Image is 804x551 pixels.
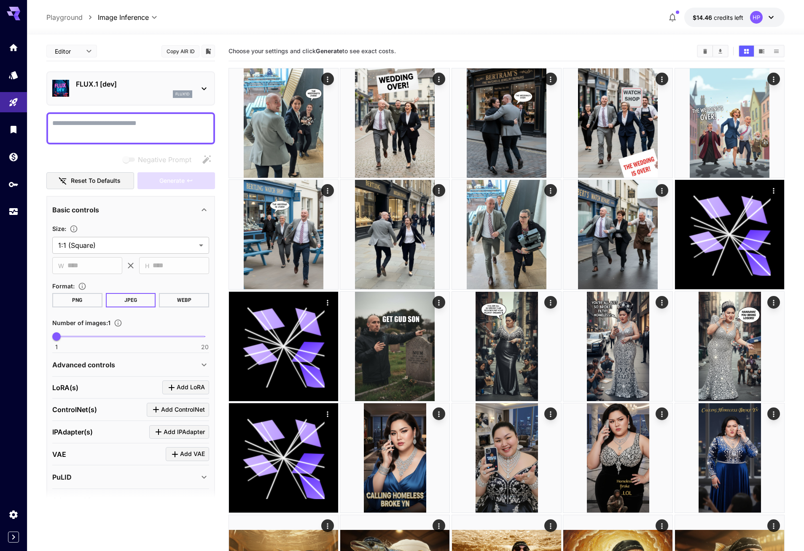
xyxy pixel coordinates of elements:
[46,12,98,22] nav: breadcrumb
[767,519,780,532] div: Actions
[145,261,149,271] span: H
[544,184,557,197] div: Actions
[175,91,190,97] p: flux1d
[340,180,449,289] img: 2Q==
[76,79,192,89] p: FLUX.1 [dev]
[697,45,729,57] div: Clear AllDownload All
[656,519,669,532] div: Actions
[46,172,134,190] button: Reset to defaults
[8,42,19,53] div: Home
[684,8,785,27] button: $14.45774HP
[321,519,334,532] div: Actions
[52,467,209,487] div: PuLID
[452,403,561,513] img: 9k=
[693,14,714,21] span: $14.46
[433,407,446,420] div: Actions
[713,46,728,57] button: Download All
[58,261,64,271] span: W
[563,403,672,513] img: 9k=
[52,319,110,326] span: Number of images : 1
[321,184,334,197] div: Actions
[66,225,81,233] button: Adjust the dimensions of the generated image by specifying its width and height in pixels, or sel...
[433,73,446,85] div: Actions
[675,68,784,178] img: 2Q==
[8,532,19,543] button: Expand sidebar
[739,46,754,57] button: Show media in grid view
[52,360,115,370] p: Advanced controls
[52,76,209,101] div: FLUX.1 [dev]flux1d
[58,240,196,250] span: 1:1 (Square)
[754,46,769,57] button: Show media in video view
[340,68,449,178] img: 2Q==
[8,97,19,108] div: Playground
[656,296,669,309] div: Actions
[106,293,156,307] button: JPEG
[229,47,396,54] span: Choose your settings and click to see exact costs.
[55,343,58,351] span: 1
[162,380,209,394] button: Click to add LoRA
[8,179,19,190] div: API Keys
[177,382,205,393] span: Add LoRA
[147,403,209,417] button: Click to add ControlNet
[229,180,338,289] img: 9k=
[52,293,102,307] button: PNG
[52,225,66,232] span: Size :
[98,12,149,22] span: Image Inference
[433,184,446,197] div: Actions
[340,292,449,401] img: 2Q==
[52,282,75,290] span: Format :
[693,13,743,22] div: $14.45774
[452,68,561,178] img: 2Q==
[229,68,338,178] img: Z
[452,180,561,289] img: 2Q==
[767,407,780,420] div: Actions
[180,449,205,459] span: Add VAE
[55,47,81,56] span: Editor
[656,73,669,85] div: Actions
[544,73,557,85] div: Actions
[161,45,199,57] button: Copy AIR ID
[8,124,19,135] div: Library
[767,184,780,197] div: Actions
[121,154,198,165] span: Negative prompts are not compatible with the selected model.
[544,519,557,532] div: Actions
[166,447,209,461] button: Click to add VAE
[52,355,209,375] div: Advanced controls
[321,296,334,309] div: Actions
[204,46,212,56] button: Add to library
[656,184,669,197] div: Actions
[8,206,19,217] div: Usage
[110,319,126,327] button: Specify how many images to generate in a single request. Each image generation will be charged se...
[52,427,93,437] p: IPAdapter(s)
[698,46,713,57] button: Clear All
[750,11,763,24] div: HP
[52,205,99,215] p: Basic controls
[52,449,66,459] p: VAE
[544,407,557,420] div: Actions
[46,12,83,22] a: Playground
[544,296,557,309] div: Actions
[656,407,669,420] div: Actions
[52,200,209,220] div: Basic controls
[159,293,209,307] button: WEBP
[767,296,780,309] div: Actions
[8,152,19,162] div: Wallet
[340,403,449,513] img: 9k=
[161,404,205,415] span: Add ControlNet
[75,282,90,290] button: Choose the file format for the output image.
[316,47,342,54] b: Generate
[8,509,19,520] div: Settings
[675,403,784,513] img: 9k=
[321,73,334,85] div: Actions
[433,296,446,309] div: Actions
[769,46,784,57] button: Show media in list view
[52,472,72,482] p: PuLID
[138,155,191,165] span: Negative Prompt
[149,425,209,439] button: Click to add IPAdapter
[767,73,780,85] div: Actions
[563,68,672,178] img: 2Q==
[433,519,446,532] div: Actions
[738,45,785,57] div: Show media in grid viewShow media in video viewShow media in list view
